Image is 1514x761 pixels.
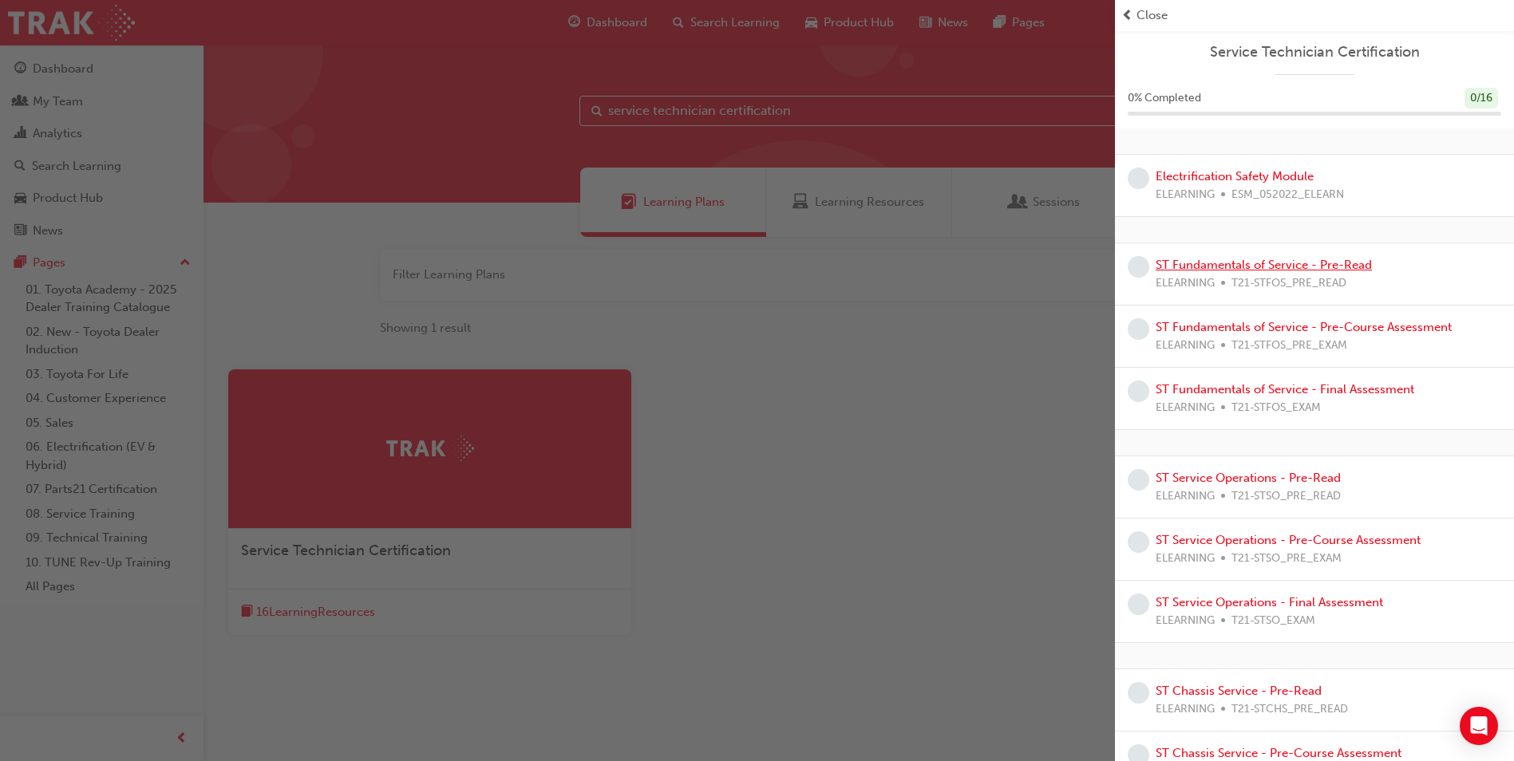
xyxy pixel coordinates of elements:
[1128,531,1149,553] span: learningRecordVerb_NONE-icon
[1128,256,1149,278] span: learningRecordVerb_NONE-icon
[1460,707,1498,745] div: Open Intercom Messenger
[1156,684,1322,698] a: ST Chassis Service - Pre-Read
[1128,593,1149,615] span: learningRecordVerb_NONE-icon
[1156,258,1372,272] a: ST Fundamentals of Service - Pre-Read
[1156,186,1215,204] span: ELEARNING
[1231,274,1346,293] span: T21-STFOS_PRE_READ
[1156,746,1401,760] a: ST Chassis Service - Pre-Course Assessment
[1156,274,1215,293] span: ELEARNING
[1231,337,1347,355] span: T21-STFOS_PRE_EXAM
[1128,380,1149,402] span: learningRecordVerb_NONE-icon
[1156,487,1215,506] span: ELEARNING
[1231,612,1315,630] span: T21-STSO_EXAM
[1231,700,1348,719] span: T21-STCHS_PRE_READ
[1465,88,1498,109] div: 0 / 16
[1156,399,1215,417] span: ELEARNING
[1128,318,1149,340] span: learningRecordVerb_NONE-icon
[1156,382,1414,396] a: ST Fundamentals of Service - Final Assessment
[1121,6,1133,25] span: prev-icon
[1156,337,1215,355] span: ELEARNING
[1156,612,1215,630] span: ELEARNING
[1231,399,1321,417] span: T21-STFOS_EXAM
[1231,550,1342,568] span: T21-STSO_PRE_EXAM
[1128,89,1201,108] span: 0 % Completed
[1128,168,1149,189] span: learningRecordVerb_NONE-icon
[1136,6,1168,25] span: Close
[1156,169,1314,183] a: Electrification Safety Module
[1156,700,1215,719] span: ELEARNING
[1156,550,1215,568] span: ELEARNING
[1121,6,1508,25] button: prev-iconClose
[1156,471,1341,485] a: ST Service Operations - Pre-Read
[1156,320,1452,334] a: ST Fundamentals of Service - Pre-Course Assessment
[1156,533,1421,547] a: ST Service Operations - Pre-Course Assessment
[1128,682,1149,704] span: learningRecordVerb_NONE-icon
[1231,487,1341,506] span: T21-STSO_PRE_READ
[1128,469,1149,491] span: learningRecordVerb_NONE-icon
[1156,595,1383,609] a: ST Service Operations - Final Assessment
[1231,186,1344,204] span: ESM_052022_ELEARN
[1128,43,1501,61] a: Service Technician Certification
